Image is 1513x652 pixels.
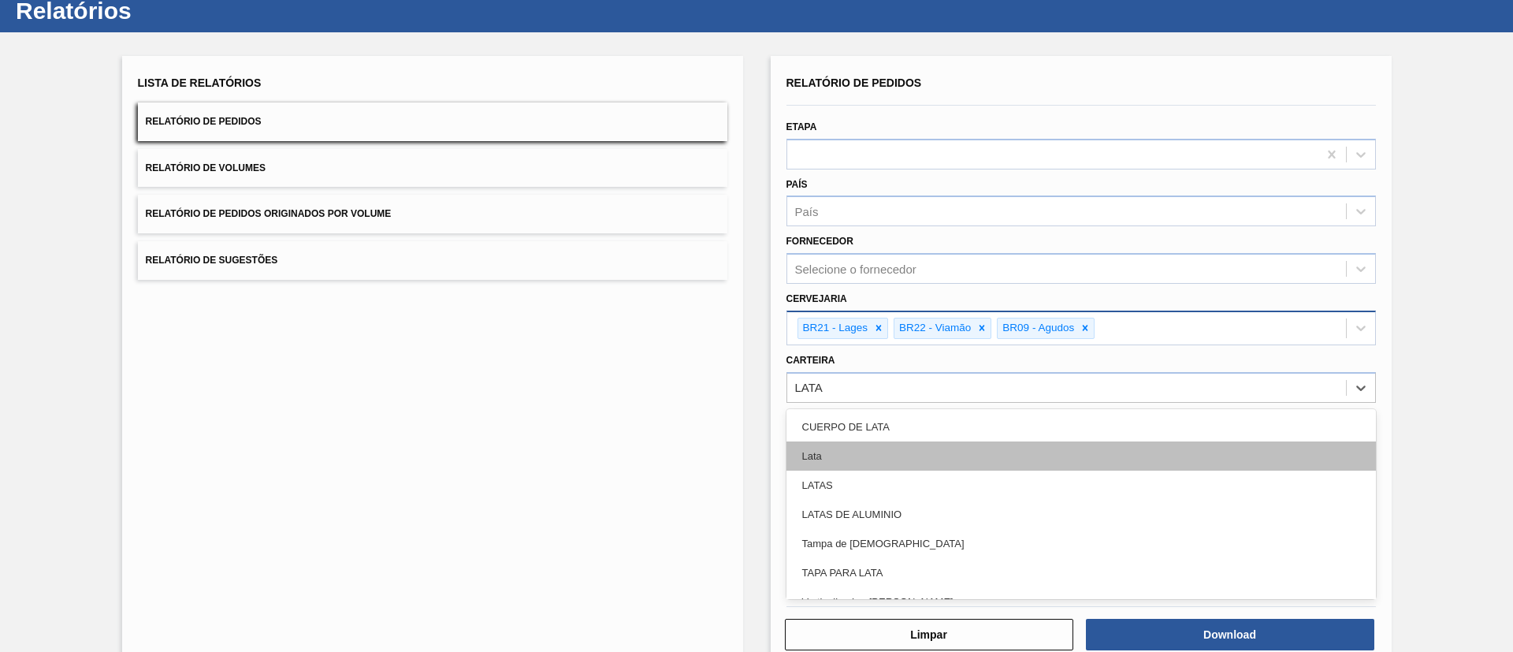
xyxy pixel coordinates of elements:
div: Tampa de [DEMOGRAPHIC_DATA] [786,529,1376,558]
label: Etapa [786,121,817,132]
div: BR22 - Viamão [894,319,973,338]
h1: Relatórios [16,2,296,20]
div: TAPA PARA LATA [786,558,1376,587]
span: Relatório de Pedidos [146,116,262,127]
div: Selecione o fornecedor [795,263,916,276]
div: Verticalizada - [PERSON_NAME] [786,587,1376,617]
div: LATAS [786,471,1376,500]
button: Relatório de Pedidos [138,102,727,141]
button: Relatório de Volumes [138,149,727,188]
div: CUERPO DE LATA [786,412,1376,441]
label: País [786,179,808,190]
label: Carteira [786,355,835,366]
span: Relatório de Volumes [146,162,266,173]
button: Relatório de Pedidos Originados por Volume [138,195,727,233]
label: Fornecedor [786,236,853,247]
div: LATAS DE ALUMINIO [786,500,1376,529]
span: Relatório de Pedidos [786,76,922,89]
div: País [795,205,819,218]
label: Cervejaria [786,293,847,304]
span: Relatório de Pedidos Originados por Volume [146,208,392,219]
div: BR09 - Agudos [998,319,1076,338]
span: Relatório de Sugestões [146,255,278,266]
button: Download [1086,619,1374,650]
button: Relatório de Sugestões [138,241,727,280]
div: BR21 - Lages [798,319,871,338]
button: Limpar [785,619,1073,650]
div: Lata [786,441,1376,471]
span: Lista de Relatórios [138,76,262,89]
